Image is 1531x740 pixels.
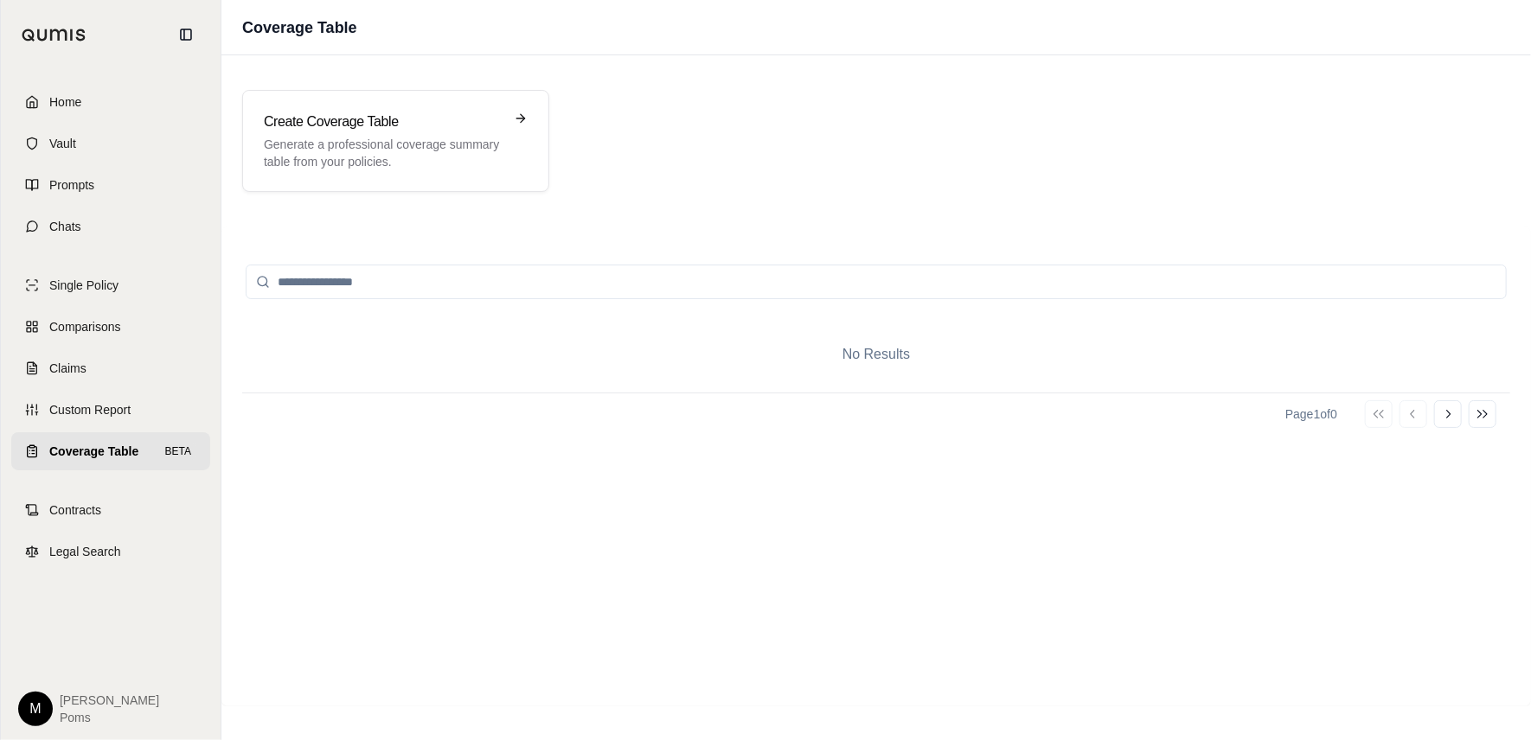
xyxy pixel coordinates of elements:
[49,176,94,194] span: Prompts
[11,166,210,204] a: Prompts
[11,207,210,246] a: Chats
[18,692,53,726] div: M
[264,112,503,132] h3: Create Coverage Table
[160,443,196,460] span: BETA
[49,318,120,335] span: Comparisons
[242,16,357,40] h1: Coverage Table
[60,692,159,709] span: [PERSON_NAME]
[11,308,210,346] a: Comparisons
[11,391,210,429] a: Custom Report
[242,316,1510,392] div: No Results
[49,501,101,519] span: Contracts
[11,266,210,304] a: Single Policy
[11,83,210,121] a: Home
[11,432,210,470] a: Coverage TableBETA
[49,218,81,235] span: Chats
[11,533,210,571] a: Legal Search
[11,349,210,387] a: Claims
[49,543,121,560] span: Legal Search
[49,93,81,111] span: Home
[49,360,86,377] span: Claims
[264,136,503,170] p: Generate a professional coverage summary table from your policies.
[60,709,159,726] span: Poms
[22,29,86,41] img: Qumis Logo
[49,443,138,460] span: Coverage Table
[49,401,131,418] span: Custom Report
[11,491,210,529] a: Contracts
[1285,405,1337,423] div: Page 1 of 0
[49,277,119,294] span: Single Policy
[172,21,200,48] button: Collapse sidebar
[11,124,210,163] a: Vault
[49,135,76,152] span: Vault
